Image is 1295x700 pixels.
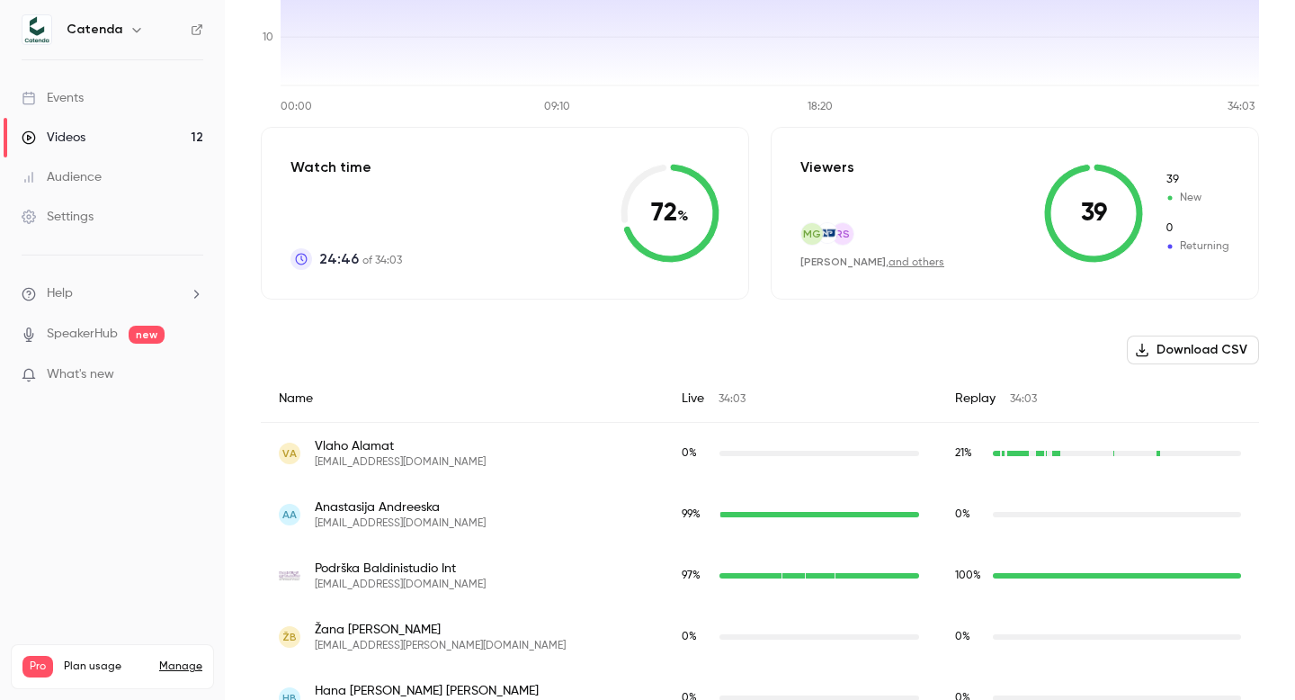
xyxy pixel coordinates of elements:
[682,568,710,584] span: Live watch time
[129,326,165,344] span: new
[800,255,944,270] div: ,
[835,226,850,242] span: RS
[282,507,297,523] span: AA
[682,445,710,462] span: Live watch time
[315,498,486,516] span: Anastasija Andreeska
[22,129,85,147] div: Videos
[315,578,486,592] span: [EMAIL_ADDRESS][DOMAIN_NAME]
[47,325,118,344] a: SpeakerHub
[47,284,73,303] span: Help
[263,32,273,43] tspan: 10
[955,509,970,520] span: 0 %
[803,226,821,242] span: MG
[22,656,53,678] span: Pro
[22,89,84,107] div: Events
[955,445,984,462] span: Replay watch time
[282,629,297,645] span: ŽB
[319,248,402,270] p: of 34:03
[719,394,746,405] span: 34:03
[682,632,697,642] span: 0 %
[682,448,697,459] span: 0 %
[22,168,102,186] div: Audience
[1228,102,1255,112] tspan: 34:03
[664,375,937,423] div: Live
[682,570,701,581] span: 97 %
[319,248,359,270] span: 24:46
[261,423,1259,485] div: vlaho.alamat@gmail.com
[182,367,203,383] iframe: Noticeable Trigger
[290,157,402,178] p: Watch time
[315,560,486,578] span: Podrška Baldinistudio Int
[281,102,312,112] tspan: 00:00
[800,256,886,268] span: [PERSON_NAME]
[279,571,300,580] img: baldinistudio.rs
[261,545,1259,606] div: podrska@baldinistudio.rs
[261,375,664,423] div: Name
[800,157,854,178] p: Viewers
[64,660,148,674] span: Plan usage
[1165,220,1229,237] span: Returning
[315,437,486,455] span: Vlaho Alamat
[1165,190,1229,206] span: New
[22,284,203,303] li: help-dropdown-opener
[67,21,122,39] h6: Catenda
[682,509,701,520] span: 99 %
[315,455,486,470] span: [EMAIL_ADDRESS][DOMAIN_NAME]
[955,448,972,459] span: 21 %
[261,606,1259,668] div: zana.banic@3konstrukcije.hr
[1165,238,1229,255] span: Returning
[955,629,984,645] span: Replay watch time
[1165,172,1229,188] span: New
[159,660,202,674] a: Manage
[955,570,981,581] span: 100 %
[47,365,114,384] span: What's new
[817,223,837,243] img: inp.hr
[22,208,94,226] div: Settings
[955,568,984,584] span: Replay watch time
[315,639,566,653] span: [EMAIL_ADDRESS][PERSON_NAME][DOMAIN_NAME]
[315,682,539,700] span: Hana [PERSON_NAME] [PERSON_NAME]
[282,445,297,462] span: VA
[1127,336,1259,364] button: Download CSV
[261,484,1259,545] div: andreeska.anastasija@yahoo.com
[808,102,833,112] tspan: 18:20
[955,507,984,523] span: Replay watch time
[22,15,51,44] img: Catenda
[682,507,710,523] span: Live watch time
[889,257,944,268] a: and others
[1010,394,1037,405] span: 34:03
[955,632,970,642] span: 0 %
[682,629,710,645] span: Live watch time
[937,375,1259,423] div: Replay
[315,516,486,531] span: [EMAIL_ADDRESS][DOMAIN_NAME]
[544,102,570,112] tspan: 09:10
[315,621,566,639] span: Žana [PERSON_NAME]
